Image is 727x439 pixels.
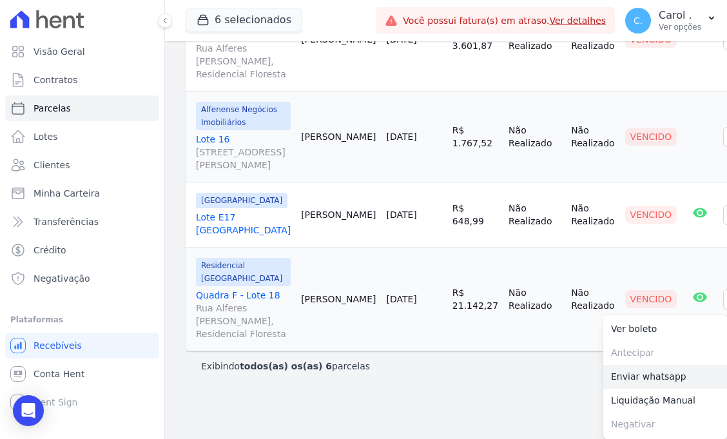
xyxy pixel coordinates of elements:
[5,266,159,291] a: Negativação
[34,339,82,352] span: Recebíveis
[625,290,677,308] div: Vencido
[196,211,291,237] a: Lote E17 [GEOGRAPHIC_DATA]
[603,317,727,341] a: Ver boleto
[659,22,701,32] p: Ver opções
[5,209,159,235] a: Transferências
[196,29,291,81] a: Quadra E - Lote 17Rua Alferes [PERSON_NAME], Residencial Floresta
[5,237,159,263] a: Crédito
[34,45,85,58] span: Visão Geral
[566,248,619,351] td: Não Realizado
[5,180,159,206] a: Minha Carteira
[625,206,677,224] div: Vencido
[196,133,291,171] a: Lote 16[STREET_ADDRESS][PERSON_NAME]
[5,67,159,93] a: Contratos
[447,92,503,182] td: R$ 1.767,52
[296,248,381,351] td: [PERSON_NAME]
[625,128,677,146] div: Vencido
[34,130,58,143] span: Lotes
[240,361,332,371] b: todos(as) os(as) 6
[5,152,159,178] a: Clientes
[503,248,566,351] td: Não Realizado
[503,92,566,182] td: Não Realizado
[196,42,291,81] span: Rua Alferes [PERSON_NAME], Residencial Floresta
[34,367,84,380] span: Conta Hent
[503,182,566,248] td: Não Realizado
[386,294,416,304] a: [DATE]
[386,210,416,220] a: [DATE]
[5,95,159,121] a: Parcelas
[659,9,701,22] p: Carol .
[5,333,159,358] a: Recebíveis
[5,39,159,64] a: Visão Geral
[196,302,291,340] span: Rua Alferes [PERSON_NAME], Residencial Floresta
[447,182,503,248] td: R$ 648,99
[196,193,287,208] span: [GEOGRAPHIC_DATA]
[615,3,727,39] button: C. Carol . Ver opções
[634,16,643,25] span: C.
[186,8,302,32] button: 6 selecionados
[34,215,99,228] span: Transferências
[447,248,503,351] td: R$ 21.142,27
[34,272,90,285] span: Negativação
[34,159,70,171] span: Clientes
[549,15,606,26] a: Ver detalhes
[296,92,381,182] td: [PERSON_NAME]
[196,102,291,130] span: Alfenense Negócios Imobiliários
[34,187,100,200] span: Minha Carteira
[603,341,727,365] span: Antecipar
[10,312,154,327] div: Plataformas
[296,182,381,248] td: [PERSON_NAME]
[5,124,159,150] a: Lotes
[5,361,159,387] a: Conta Hent
[566,92,619,182] td: Não Realizado
[34,102,71,115] span: Parcelas
[196,289,291,340] a: Quadra F - Lote 18Rua Alferes [PERSON_NAME], Residencial Floresta
[13,395,44,426] div: Open Intercom Messenger
[196,146,291,171] span: [STREET_ADDRESS][PERSON_NAME]
[34,73,77,86] span: Contratos
[196,258,291,286] span: Residencial [GEOGRAPHIC_DATA]
[386,132,416,142] a: [DATE]
[34,244,66,257] span: Crédito
[201,360,370,373] p: Exibindo parcelas
[403,14,606,28] span: Você possui fatura(s) em atraso.
[566,182,619,248] td: Não Realizado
